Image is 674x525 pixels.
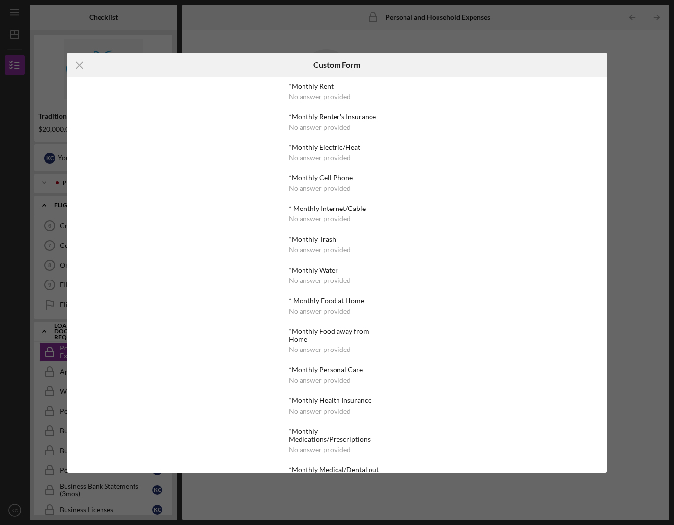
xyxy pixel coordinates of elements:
[289,307,351,315] div: No answer provided
[289,297,385,305] div: * Monthly Food at Home
[289,346,351,353] div: No answer provided
[289,174,385,182] div: *Monthly Cell Phone
[289,277,351,284] div: No answer provided
[289,246,351,254] div: No answer provided
[289,205,385,212] div: * Monthly Internet/Cable
[289,235,385,243] div: *Monthly Trash
[289,266,385,274] div: *Monthly Water
[289,154,351,162] div: No answer provided
[289,215,351,223] div: No answer provided
[289,184,351,192] div: No answer provided
[289,123,351,131] div: No answer provided
[289,407,351,415] div: No answer provided
[313,60,360,69] h6: Custom Form
[289,143,385,151] div: *Monthly Electric/Heat
[289,82,385,90] div: *Monthly Rent
[289,446,351,454] div: No answer provided
[289,466,385,482] div: *Monthly Medical/Dental out of pocket
[289,366,385,374] div: *Monthly Personal Care
[289,427,385,443] div: *Monthly Medications/Prescriptions
[289,376,351,384] div: No answer provided
[289,327,385,343] div: *Monthly Food away from Home
[289,113,385,121] div: *Monthly Renter's Insurance
[289,93,351,101] div: No answer provided
[289,396,385,404] div: *Monthly Health Insurance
